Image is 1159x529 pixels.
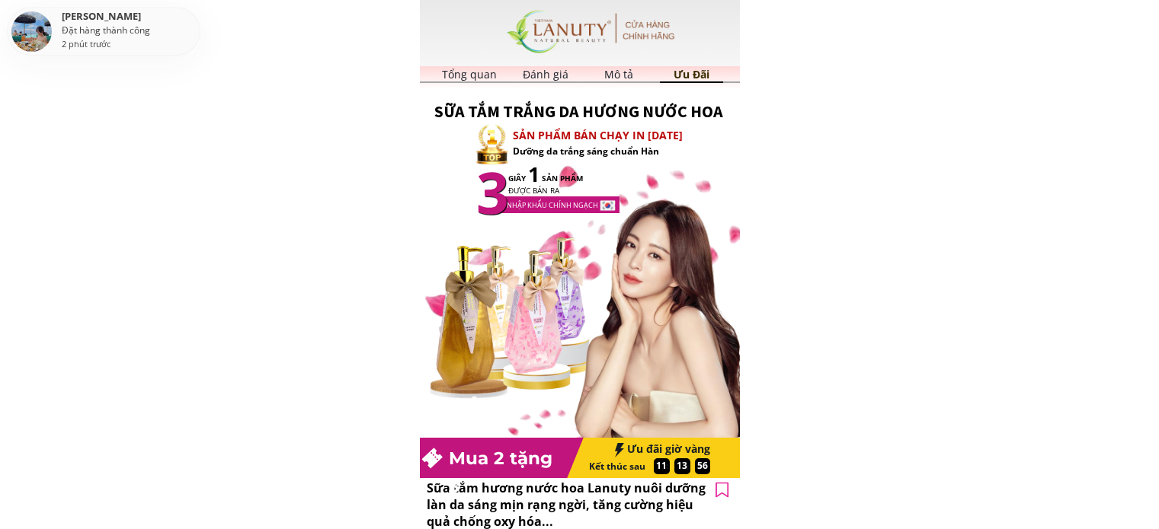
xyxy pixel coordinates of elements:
[521,158,547,190] h3: 1
[513,144,732,158] h3: Dưỡng da trắng sáng chuẩn Hàn
[664,458,671,473] h3: :
[513,127,732,144] h3: SẢN PHẨM BÁN CHẠY IN [DATE]
[522,66,570,83] h3: Đánh giá
[684,459,691,473] h3: :
[461,146,524,237] h3: 3
[508,185,559,196] span: ĐƯỢC BÁN RA
[594,66,642,83] h3: Mô tả
[668,66,716,83] h3: Ưu Đãi
[419,98,739,125] h3: SỮA TẮM TRẮNG DA HƯƠNG NƯỚC HOA
[589,459,651,473] h3: Kết thúc sau
[449,445,568,501] h3: Mua 2 tặng 3
[508,172,702,196] h3: GIÂY SẢN PHẨM
[441,66,498,83] h3: Tổng quan
[599,443,710,456] h3: Ưu đãi giờ vàng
